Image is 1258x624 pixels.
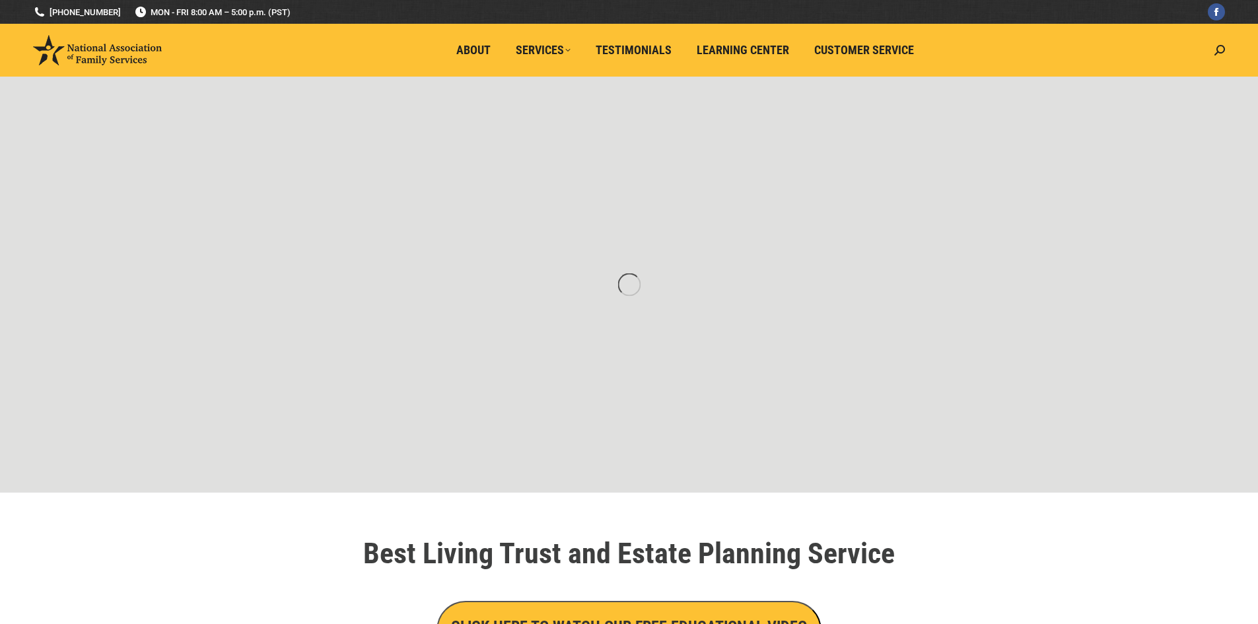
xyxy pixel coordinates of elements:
[805,38,923,63] a: Customer Service
[260,539,999,568] h1: Best Living Trust and Estate Planning Service
[516,43,571,57] span: Services
[33,6,121,18] a: [PHONE_NUMBER]
[697,43,789,57] span: Learning Center
[687,38,798,63] a: Learning Center
[1208,3,1225,20] a: Facebook page opens in new window
[447,38,500,63] a: About
[134,6,291,18] span: MON - FRI 8:00 AM – 5:00 p.m. (PST)
[33,35,162,65] img: National Association of Family Services
[596,43,672,57] span: Testimonials
[456,43,491,57] span: About
[814,43,914,57] span: Customer Service
[586,38,681,63] a: Testimonials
